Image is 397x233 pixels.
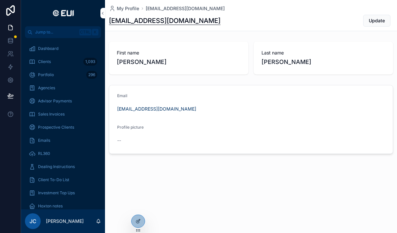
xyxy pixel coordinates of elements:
span: Advisor Payments [38,98,72,104]
a: Clients1,093 [25,56,101,68]
span: RL360 [38,151,50,156]
span: Clients [38,59,51,64]
span: Investment Top Ups [38,190,75,196]
span: K [93,30,98,35]
span: Jump to... [35,30,77,35]
span: Hoxton notes [38,203,63,209]
a: Hoxton notes [25,200,101,212]
button: Jump to...CtrlK [25,26,101,38]
span: First name [117,50,240,56]
a: Prospective Clients [25,121,101,133]
a: My Profile [109,5,139,12]
span: Sales Invoices [38,112,65,117]
a: Investment Top Ups [25,187,101,199]
a: Advisor Payments [25,95,101,107]
img: App logo [50,8,76,18]
span: JC [30,217,36,225]
span: Email [117,93,127,98]
span: Last name [261,50,385,56]
a: Portfolio296 [25,69,101,81]
a: Dealing Instructions [25,161,101,173]
span: My Profile [117,5,139,12]
span: Agencies [38,85,55,91]
a: Dashboard [25,43,101,54]
a: Emails [25,135,101,146]
a: Client To-Do List [25,174,101,186]
div: 296 [86,71,97,79]
span: Dealing Instructions [38,164,75,169]
button: Update [363,15,390,27]
span: Dashboard [38,46,58,51]
span: Update [369,17,385,24]
div: 1,093 [83,58,97,66]
span: Profile picture [117,125,144,130]
span: -- [117,137,121,144]
p: [PERSON_NAME] [46,218,84,224]
a: Agencies [25,82,101,94]
a: [EMAIL_ADDRESS][DOMAIN_NAME] [146,5,225,12]
a: [EMAIL_ADDRESS][DOMAIN_NAME] [117,106,196,112]
div: scrollable content [21,38,105,209]
span: [PERSON_NAME] [261,57,385,67]
span: Portfolio [38,72,54,77]
span: Emails [38,138,50,143]
span: Ctrl [79,29,91,35]
a: Sales Invoices [25,108,101,120]
a: RL360 [25,148,101,159]
span: Client To-Do List [38,177,69,182]
span: Prospective Clients [38,125,74,130]
span: [PERSON_NAME] [117,57,240,67]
